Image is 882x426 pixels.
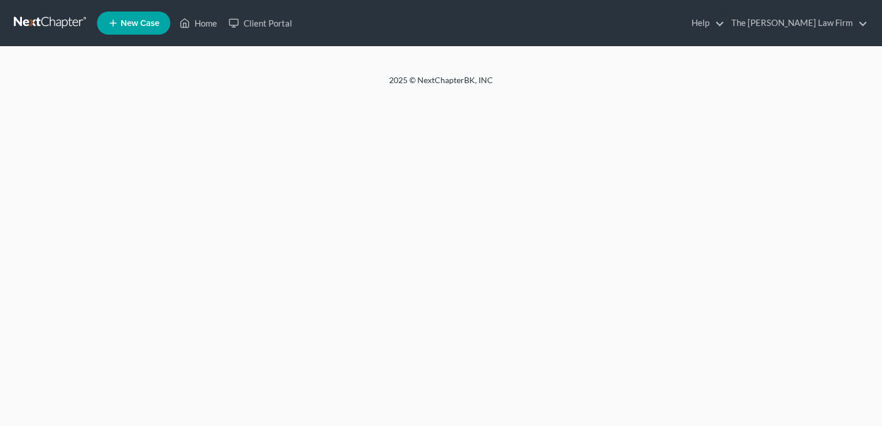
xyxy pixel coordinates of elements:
a: Home [174,13,223,33]
div: 2025 © NextChapterBK, INC [112,74,770,95]
new-legal-case-button: New Case [97,12,170,35]
a: Client Portal [223,13,298,33]
a: Help [686,13,724,33]
a: The [PERSON_NAME] Law Firm [726,13,868,33]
